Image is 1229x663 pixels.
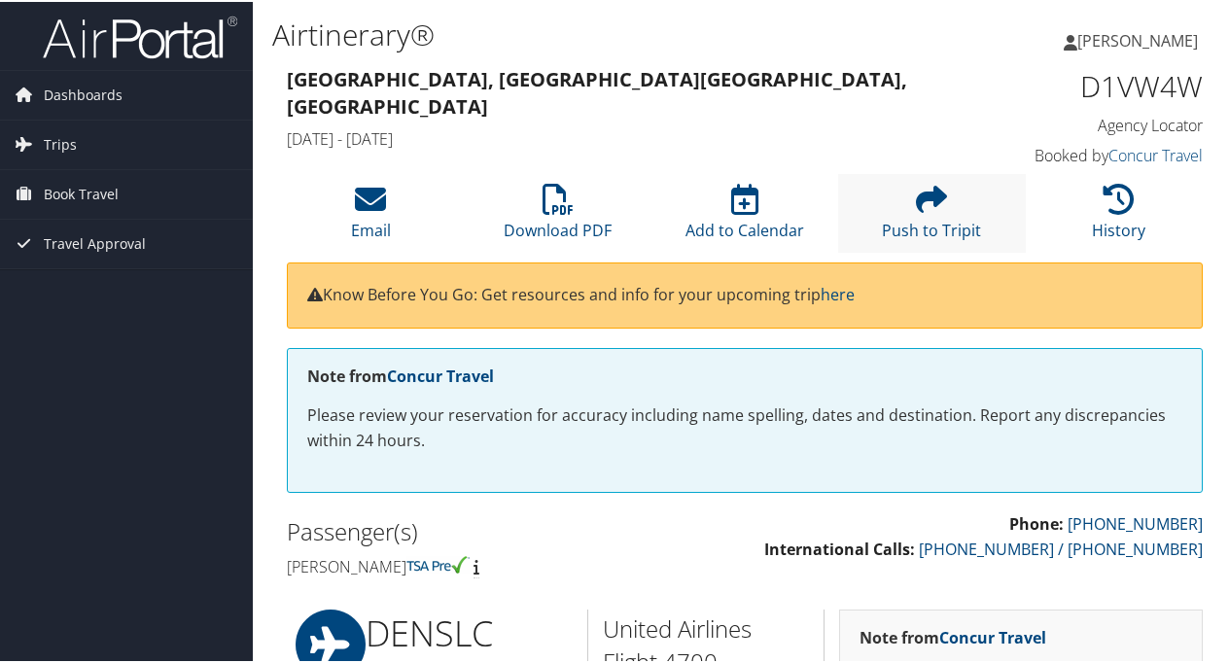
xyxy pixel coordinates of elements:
[43,13,237,58] img: airportal-logo.png
[504,192,612,239] a: Download PDF
[44,119,77,167] span: Trips
[685,192,804,239] a: Add to Calendar
[1092,192,1145,239] a: History
[996,143,1203,164] h4: Booked by
[287,513,730,546] h2: Passenger(s)
[996,113,1203,134] h4: Agency Locator
[287,554,730,576] h4: [PERSON_NAME]
[919,537,1203,558] a: [PHONE_NUMBER] / [PHONE_NUMBER]
[366,608,573,656] h1: DEN SLC
[1077,28,1198,50] span: [PERSON_NAME]
[821,282,855,303] a: here
[351,192,391,239] a: Email
[44,218,146,266] span: Travel Approval
[44,69,123,118] span: Dashboards
[1068,511,1203,533] a: [PHONE_NUMBER]
[996,64,1203,105] h1: D1VW4W
[882,192,981,239] a: Push to Tripit
[860,625,1046,646] strong: Note from
[939,625,1046,646] a: Concur Travel
[1108,143,1203,164] a: Concur Travel
[1009,511,1064,533] strong: Phone:
[287,64,907,118] strong: [GEOGRAPHIC_DATA], [GEOGRAPHIC_DATA] [GEOGRAPHIC_DATA], [GEOGRAPHIC_DATA]
[287,126,966,148] h4: [DATE] - [DATE]
[764,537,915,558] strong: International Calls:
[406,554,470,572] img: tsa-precheck.png
[307,281,1182,306] p: Know Before You Go: Get resources and info for your upcoming trip
[307,364,494,385] strong: Note from
[44,168,119,217] span: Book Travel
[307,401,1182,451] p: Please review your reservation for accuracy including name spelling, dates and destination. Repor...
[387,364,494,385] a: Concur Travel
[1064,10,1217,68] a: [PERSON_NAME]
[272,13,902,53] h1: Airtinerary®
